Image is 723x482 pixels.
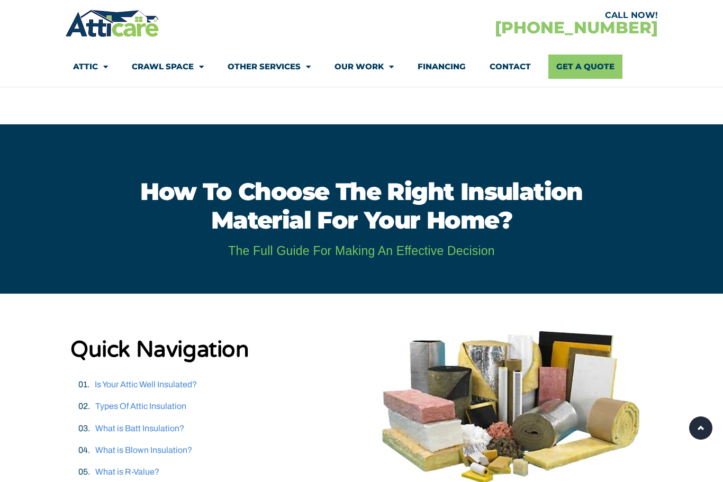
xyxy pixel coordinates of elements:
[335,54,394,79] a: Our Work
[73,54,108,79] a: Attic
[490,54,531,79] a: Contact
[53,245,671,257] h2: The full guide for making an effective decision
[228,54,311,79] a: Other Services
[106,177,618,234] h1: How to Choose the right insulation material for your home?
[70,336,249,363] strong: Quick Navigation​
[418,54,466,79] a: Financing
[548,54,622,79] a: Get A Quote
[95,402,186,411] a: Types Of Attic Insulation
[95,467,159,476] a: What is R-Value?
[361,11,658,20] div: CALL NOW!
[95,445,192,454] a: What is Blown Insulation?
[95,424,184,433] a: What is Batt Insulation?
[132,54,204,79] a: Crawl Space
[73,54,650,79] nav: Menu
[95,380,197,389] a: Is Your Attic Well Insulated?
